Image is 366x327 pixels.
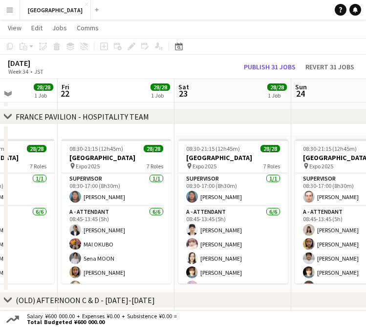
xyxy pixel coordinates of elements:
a: Jobs [48,21,71,34]
span: 28/28 [144,145,163,152]
span: Fri [62,82,69,91]
span: Expo 2025 [309,163,333,170]
span: 28/28 [260,145,280,152]
span: 7 Roles [263,163,280,170]
h3: [GEOGRAPHIC_DATA] [178,153,288,162]
span: 28/28 [27,145,46,152]
a: View [4,21,25,34]
span: Comms [77,23,99,32]
span: 08:30-21:15 (12h45m) [303,145,357,152]
span: Expo 2025 [76,163,100,170]
button: [GEOGRAPHIC_DATA] [20,0,91,20]
span: 28/28 [151,83,170,91]
div: 1 Job [34,92,53,99]
span: Jobs [52,23,67,32]
span: 08:30-21:15 (12h45m) [186,145,240,152]
span: 08:30-21:15 (12h45m) [69,145,123,152]
span: 28/28 [267,83,287,91]
div: 1 Job [268,92,286,99]
span: Expo 2025 [193,163,216,170]
span: 22 [60,88,69,99]
div: [DATE] [8,58,66,68]
span: 7 Roles [30,163,46,170]
span: Total Budgeted ¥600 000.00 [27,319,177,325]
span: 28/28 [34,83,53,91]
button: Publish 31 jobs [240,61,300,72]
span: Week 34 [6,68,30,75]
span: 7 Roles [147,163,163,170]
div: FRANCE PAVILION - HOSPITALITY TEAM [16,112,149,122]
a: Comms [73,21,103,34]
app-card-role: SUPERVISOR1/108:30-17:00 (8h30m)[PERSON_NAME] [62,173,171,206]
span: 23 [177,88,189,99]
app-job-card: 08:30-21:15 (12h45m)28/28[GEOGRAPHIC_DATA] Expo 20257 RolesSUPERVISOR1/108:30-17:00 (8h30m)[PERSO... [178,139,288,284]
span: 24 [294,88,307,99]
span: Sat [178,82,189,91]
span: View [8,23,22,32]
div: (OLD) AFTERNOON C & D - [DATE]-[DATE] [16,295,155,305]
app-card-role: A - ATTENDANT6/608:45-13:45 (5h)[PERSON_NAME][PERSON_NAME][PERSON_NAME][PERSON_NAME][PERSON_NAME] [178,206,288,310]
div: Salary ¥600 000.00 + Expenses ¥0.00 + Subsistence ¥0.00 = [21,313,179,325]
span: Edit [31,23,43,32]
button: Revert 31 jobs [301,61,358,72]
app-job-card: 08:30-21:15 (12h45m)28/28[GEOGRAPHIC_DATA] Expo 20257 RolesSUPERVISOR1/108:30-17:00 (8h30m)[PERSO... [62,139,171,284]
span: Sun [295,82,307,91]
app-card-role: A - ATTENDANT6/608:45-13:45 (5h)[PERSON_NAME]MAI OKUBOSena MOON[PERSON_NAME][PERSON_NAME] [62,206,171,310]
div: 1 Job [151,92,170,99]
h3: [GEOGRAPHIC_DATA] [62,153,171,162]
div: JST [34,68,43,75]
a: Edit [27,21,46,34]
app-card-role: SUPERVISOR1/108:30-17:00 (8h30m)[PERSON_NAME] [178,173,288,206]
